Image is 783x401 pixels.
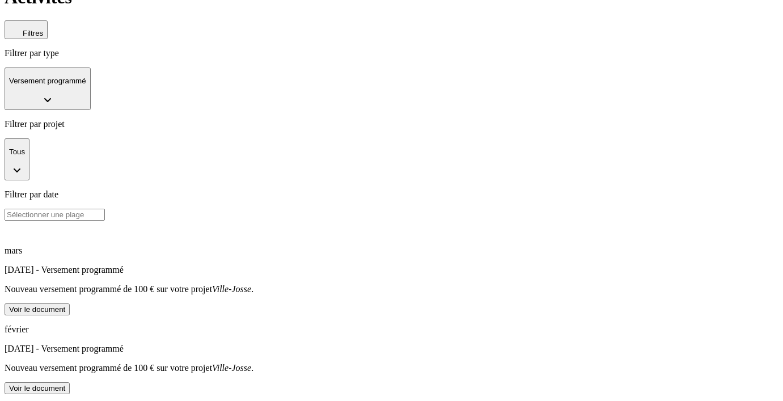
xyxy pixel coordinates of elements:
[5,382,70,394] button: Voir le document
[5,284,253,294] span: Nouveau versement programmé de 100 € sur votre projet .
[9,384,65,392] div: Voir le document
[9,147,25,156] p: Tous
[5,209,105,221] input: Sélectionner une plage
[9,305,65,314] div: Voir le document
[5,265,124,275] span: [DATE] - Versement programmé
[5,324,778,335] p: février
[212,363,251,373] em: Ville-Josse
[5,303,70,315] button: Voir le document
[5,20,48,39] button: Filtres
[5,246,778,256] p: mars
[5,189,778,200] p: Filtrer par date
[212,284,251,294] em: Ville-Josse
[5,67,91,110] button: Versement programmé
[5,363,253,373] span: Nouveau versement programmé de 100 € sur votre projet .
[5,138,29,181] button: Tous
[23,29,43,37] span: Filtres
[9,77,86,85] p: Versement programmé
[5,48,778,58] p: Filtrer par type
[5,344,124,353] span: [DATE] - Versement programmé
[5,119,778,129] p: Filtrer par projet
